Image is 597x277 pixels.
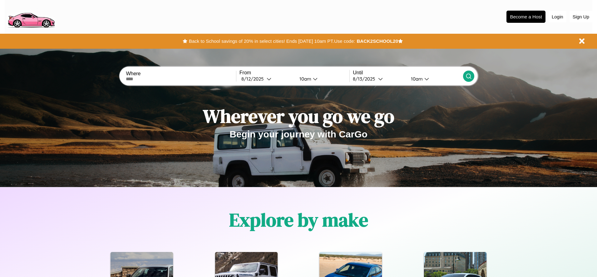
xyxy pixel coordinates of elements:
button: Sign Up [570,11,592,22]
button: 8/12/2025 [239,76,294,82]
label: Where [126,71,236,77]
h1: Explore by make [229,207,368,233]
button: 10am [294,76,349,82]
div: 8 / 13 / 2025 [353,76,378,82]
button: 10am [406,76,463,82]
div: 8 / 12 / 2025 [241,76,267,82]
button: Login [549,11,566,22]
label: Until [353,70,463,76]
button: Become a Host [506,11,545,23]
button: Back to School savings of 20% in select cities! Ends [DATE] 10am PT.Use code: [187,37,357,46]
div: 10am [296,76,313,82]
img: logo [5,3,57,29]
div: 10am [408,76,424,82]
label: From [239,70,349,76]
b: BACK2SCHOOL20 [357,38,398,44]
